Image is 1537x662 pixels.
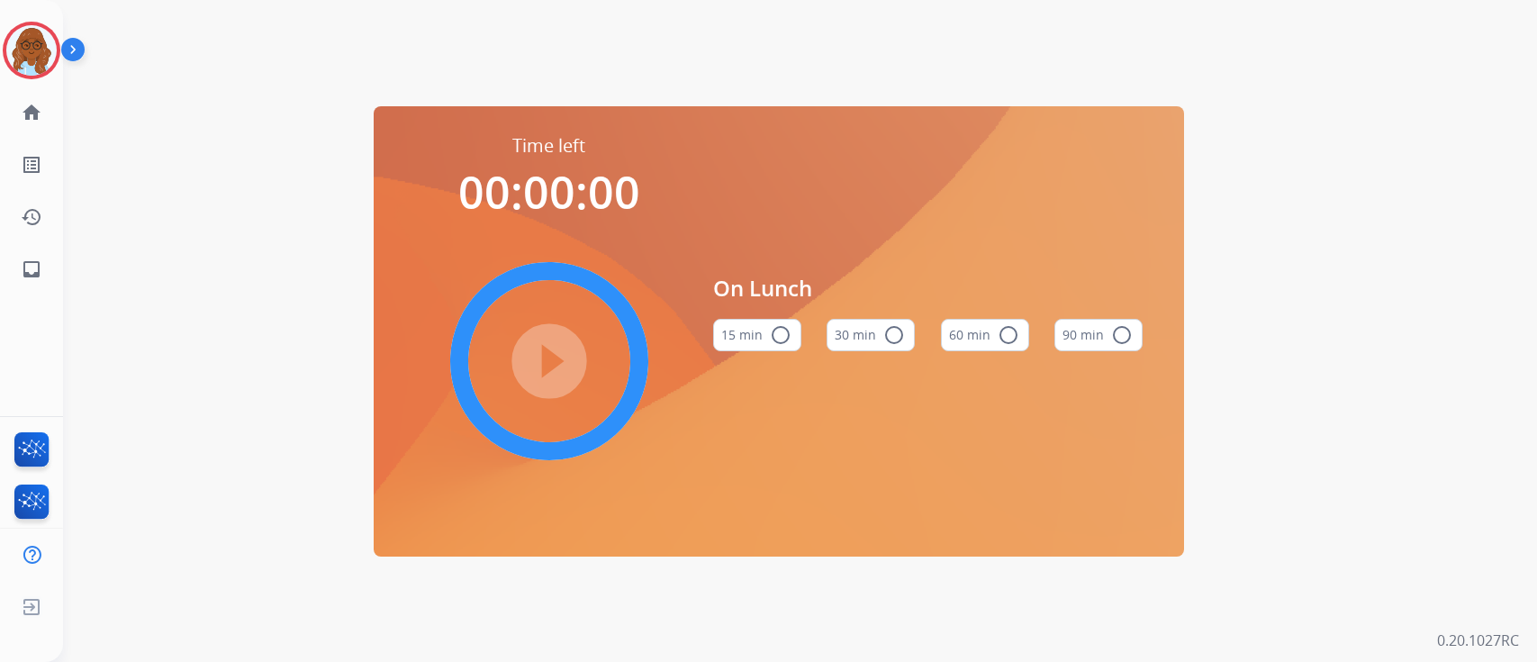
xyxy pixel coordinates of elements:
mat-icon: radio_button_unchecked [1111,324,1133,346]
img: avatar [6,25,57,76]
mat-icon: home [21,102,42,123]
button: 90 min [1054,319,1143,351]
mat-icon: radio_button_unchecked [770,324,791,346]
mat-icon: list_alt [21,154,42,176]
span: 00:00:00 [458,161,640,222]
button: 30 min [827,319,915,351]
span: On Lunch [713,272,1144,304]
span: Time left [512,133,585,159]
button: 60 min [941,319,1029,351]
p: 0.20.1027RC [1437,630,1519,651]
mat-icon: radio_button_unchecked [998,324,1019,346]
mat-icon: inbox [21,258,42,280]
mat-icon: radio_button_unchecked [883,324,905,346]
button: 15 min [713,319,801,351]
mat-icon: history [21,206,42,228]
